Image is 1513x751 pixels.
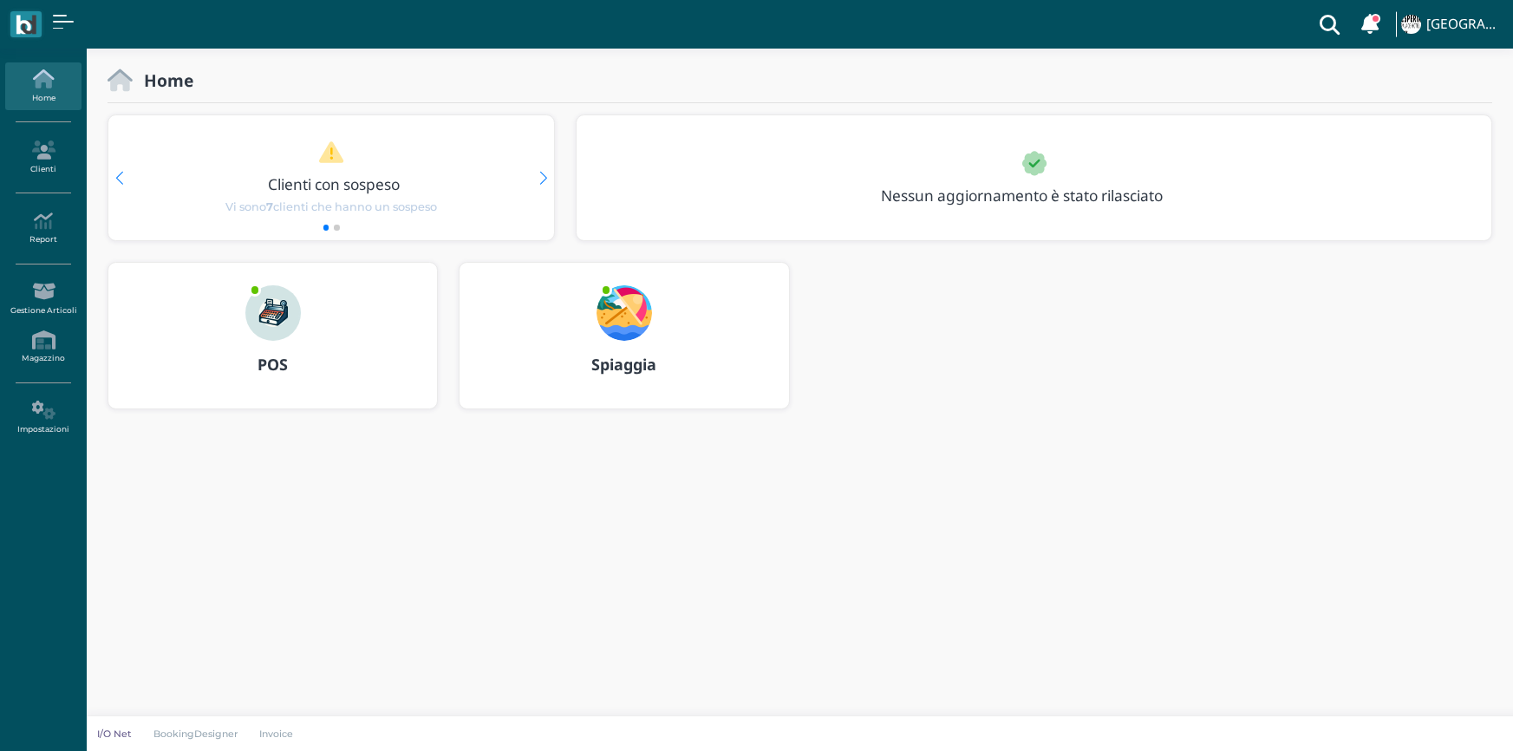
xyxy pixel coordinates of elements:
[108,262,438,430] a: ... POS
[115,172,123,185] div: Previous slide
[5,394,81,441] a: Impostazioni
[16,15,36,35] img: logo
[5,323,81,371] a: Magazzino
[1390,697,1498,736] iframe: Help widget launcher
[266,200,273,213] b: 7
[141,140,521,215] a: Clienti con sospeso Vi sono7clienti che hanno un sospeso
[133,71,193,89] h2: Home
[258,354,288,375] b: POS
[1399,3,1503,45] a: ... [GEOGRAPHIC_DATA]
[871,187,1203,204] h3: Nessun aggiornamento è stato rilasciato
[5,275,81,323] a: Gestione Articoli
[145,176,525,193] h3: Clienti con sospeso
[245,285,301,341] img: ...
[5,62,81,110] a: Home
[1426,17,1503,32] h4: [GEOGRAPHIC_DATA]
[597,285,652,341] img: ...
[1401,15,1420,34] img: ...
[5,134,81,181] a: Clienti
[577,115,1491,240] div: 1 / 1
[108,115,554,240] div: 1 / 2
[5,205,81,252] a: Report
[459,262,789,430] a: ... Spiaggia
[591,354,656,375] b: Spiaggia
[539,172,547,185] div: Next slide
[225,199,437,215] span: Vi sono clienti che hanno un sospeso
